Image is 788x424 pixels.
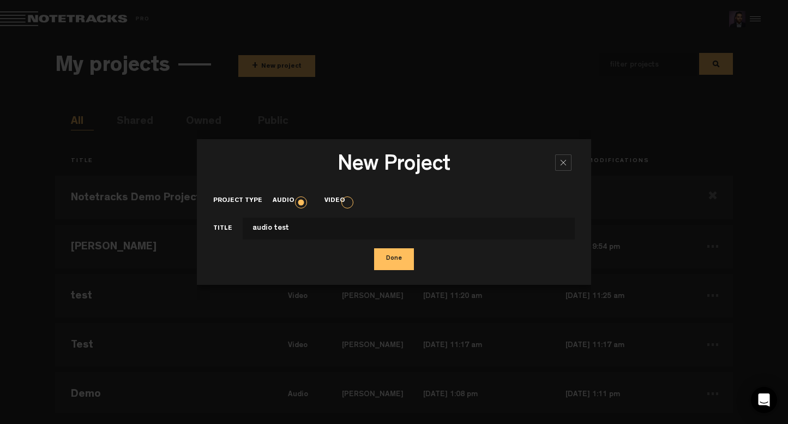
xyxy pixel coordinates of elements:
[751,387,777,413] div: Open Intercom Messenger
[374,248,414,270] button: Done
[243,218,575,240] input: This field cannot contain only space(s)
[273,196,305,206] label: Audio
[213,154,575,181] h3: New Project
[213,196,273,206] label: Project type
[324,196,356,206] label: Video
[213,224,243,237] label: Title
